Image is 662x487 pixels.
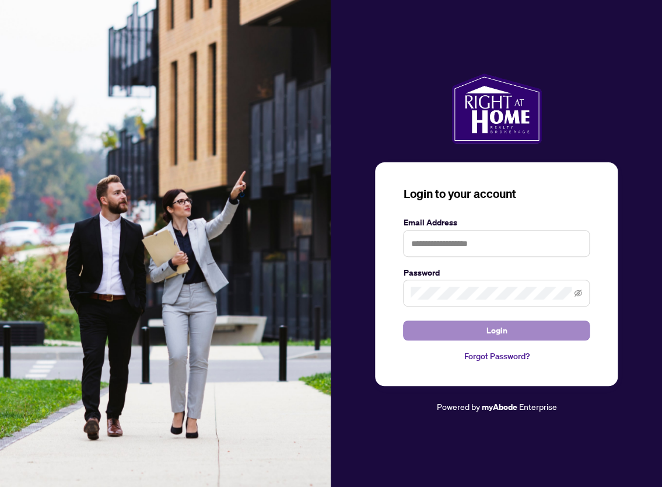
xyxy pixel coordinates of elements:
[486,321,507,340] span: Login
[481,401,517,413] a: myAbode
[403,321,590,340] button: Login
[436,401,479,412] span: Powered by
[403,266,590,279] label: Password
[519,401,556,412] span: Enterprise
[403,216,590,229] label: Email Address
[574,289,582,297] span: eye-invisible
[451,74,542,144] img: ma-logo
[403,186,590,202] h3: Login to your account
[403,350,590,363] a: Forgot Password?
